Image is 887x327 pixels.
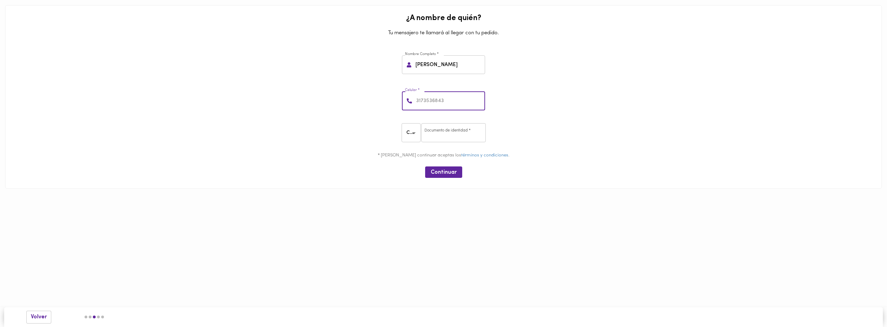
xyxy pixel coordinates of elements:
[414,55,485,74] input: Pepito Perez
[415,91,485,110] input: 3173536843
[425,166,462,178] button: Continuar
[402,123,423,142] div: CC
[11,26,876,40] p: Tu mensajero te llamará al llegar con tu pedido.
[26,311,51,324] button: Volver
[11,152,876,159] p: * [PERSON_NAME] continuar aceptas los .
[11,14,876,22] h2: ¿A nombre de quién?
[31,314,47,320] span: Volver
[431,169,457,176] span: Continuar
[461,153,508,157] a: términos y condiciones
[847,287,880,320] iframe: Messagebird Livechat Widget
